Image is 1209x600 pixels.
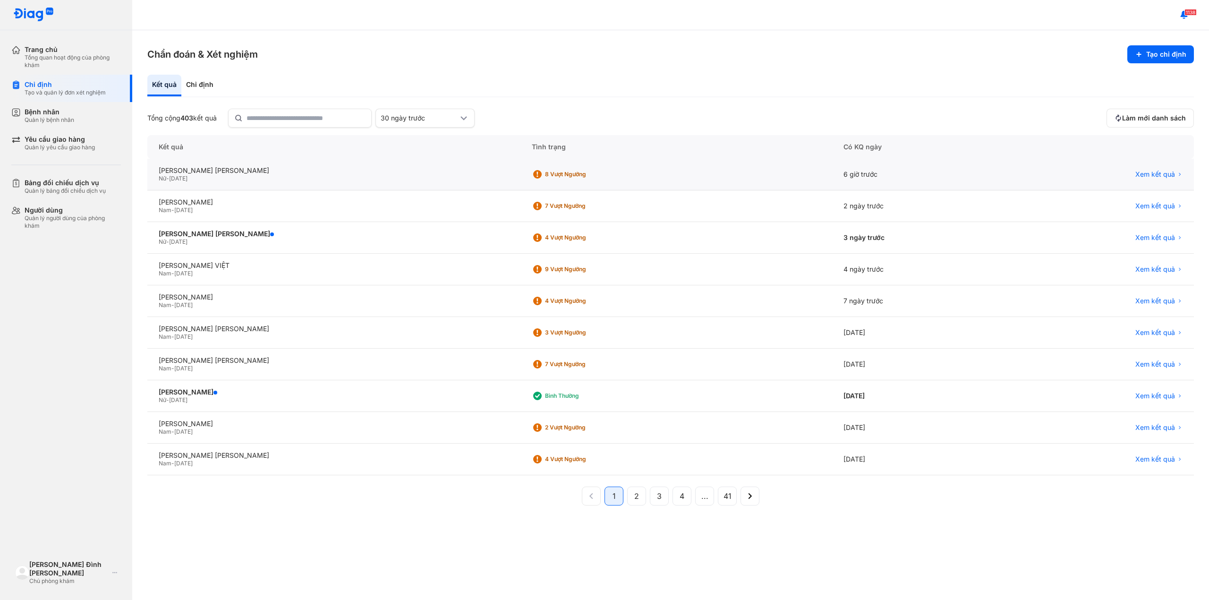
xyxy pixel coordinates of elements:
[25,80,106,89] div: Chỉ định
[159,420,509,428] div: [PERSON_NAME]
[1135,328,1175,337] span: Xem kết quả
[159,301,171,309] span: Nam
[147,135,520,159] div: Kết quả
[171,301,174,309] span: -
[545,424,621,431] div: 2 Vượt ngưỡng
[1135,423,1175,432] span: Xem kết quả
[159,333,171,340] span: Nam
[832,285,1005,317] div: 7 ngày trước
[832,317,1005,349] div: [DATE]
[1135,202,1175,210] span: Xem kết quả
[159,230,509,238] div: [PERSON_NAME] [PERSON_NAME]
[174,333,193,340] span: [DATE]
[1135,455,1175,463] span: Xem kết quả
[159,270,171,277] span: Nam
[545,297,621,305] div: 4 Vượt ngưỡng
[1135,392,1175,400] span: Xem kết quả
[159,365,171,372] span: Nam
[159,396,166,403] span: Nữ
[171,365,174,372] span: -
[545,455,621,463] div: 4 Vượt ngưỡng
[147,114,217,122] div: Tổng cộng kết quả
[25,187,106,195] div: Quản lý bảng đối chiếu dịch vụ
[1135,360,1175,369] span: Xem kết quả
[25,89,106,96] div: Tạo và quản lý đơn xét nghiệm
[1184,9,1197,16] span: 1138
[181,75,218,96] div: Chỉ định
[1135,233,1175,242] span: Xem kết quả
[25,54,121,69] div: Tổng quan hoạt động của phòng khám
[147,75,181,96] div: Kết quả
[159,293,509,301] div: [PERSON_NAME]
[166,238,169,245] span: -
[159,451,509,460] div: [PERSON_NAME] [PERSON_NAME]
[25,116,74,124] div: Quản lý bệnh nhân
[169,175,187,182] span: [DATE]
[1127,45,1194,63] button: Tạo chỉ định
[545,360,621,368] div: 7 Vượt ngưỡng
[1135,170,1175,179] span: Xem kết quả
[545,202,621,210] div: 7 Vượt ngưỡng
[159,325,509,333] div: [PERSON_NAME] [PERSON_NAME]
[832,380,1005,412] div: [DATE]
[832,159,1005,190] div: 6 giờ trước
[832,222,1005,254] div: 3 ngày trước
[545,392,621,400] div: Bình thường
[159,175,166,182] span: Nữ
[673,487,691,506] button: 4
[174,301,193,309] span: [DATE]
[174,365,193,372] span: [DATE]
[832,444,1005,475] div: [DATE]
[695,487,714,506] button: ...
[545,171,621,178] div: 8 Vượt ngưỡng
[627,487,646,506] button: 2
[832,190,1005,222] div: 2 ngày trước
[15,566,29,580] img: logo
[171,206,174,214] span: -
[634,490,639,502] span: 2
[832,412,1005,444] div: [DATE]
[613,490,616,502] span: 1
[174,270,193,277] span: [DATE]
[1135,265,1175,274] span: Xem kết quả
[724,490,732,502] span: 41
[180,114,193,122] span: 403
[174,460,193,467] span: [DATE]
[832,135,1005,159] div: Có KQ ngày
[29,560,109,577] div: [PERSON_NAME] Đình [PERSON_NAME]
[25,144,95,151] div: Quản lý yêu cầu giao hàng
[159,198,509,206] div: [PERSON_NAME]
[171,270,174,277] span: -
[1107,109,1194,128] button: Làm mới danh sách
[159,261,509,270] div: [PERSON_NAME] VIỆT
[174,428,193,435] span: [DATE]
[832,349,1005,380] div: [DATE]
[657,490,662,502] span: 3
[159,166,509,175] div: [PERSON_NAME] [PERSON_NAME]
[25,206,121,214] div: Người dùng
[545,266,621,273] div: 9 Vượt ngưỡng
[159,460,171,467] span: Nam
[159,238,166,245] span: Nữ
[159,428,171,435] span: Nam
[171,333,174,340] span: -
[166,175,169,182] span: -
[159,356,509,365] div: [PERSON_NAME] [PERSON_NAME]
[545,329,621,336] div: 3 Vượt ngưỡng
[832,254,1005,285] div: 4 ngày trước
[701,490,708,502] span: ...
[1135,297,1175,305] span: Xem kết quả
[29,577,109,585] div: Chủ phòng khám
[13,8,54,22] img: logo
[520,135,832,159] div: Tình trạng
[166,396,169,403] span: -
[25,214,121,230] div: Quản lý người dùng của phòng khám
[25,45,121,54] div: Trang chủ
[718,487,737,506] button: 41
[680,490,684,502] span: 4
[650,487,669,506] button: 3
[171,428,174,435] span: -
[25,135,95,144] div: Yêu cầu giao hàng
[1122,114,1186,122] span: Làm mới danh sách
[381,114,458,122] div: 30 ngày trước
